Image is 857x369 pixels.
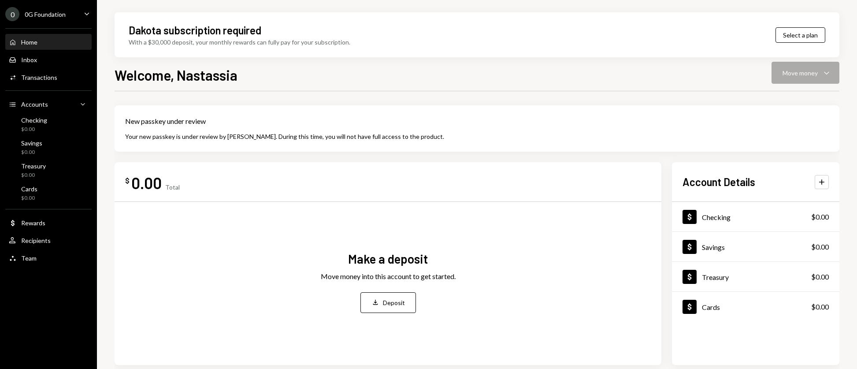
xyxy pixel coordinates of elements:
div: $0.00 [21,171,46,179]
div: Savings [21,139,42,147]
a: Cards$0.00 [672,292,839,321]
div: Inbox [21,56,37,63]
div: Team [21,254,37,262]
div: 0G Foundation [25,11,66,18]
div: Rewards [21,219,45,227]
div: Recipients [21,237,51,244]
div: Deposit [383,298,405,307]
div: With a $30,000 deposit, your monthly rewards can fully pay for your subscription. [129,37,350,47]
button: Select a plan [775,27,825,43]
div: $0.00 [21,149,42,156]
a: Savings$0.00 [672,232,839,261]
a: Team [5,250,92,266]
div: Your new passkey is under review by [PERSON_NAME]. During this time, you will not have full acces... [125,132,829,141]
div: $0.00 [21,126,47,133]
a: Savings$0.00 [5,137,92,158]
div: New passkey under review [125,116,829,127]
a: Accounts [5,96,92,112]
div: Move money into this account to get started. [321,271,456,282]
div: Checking [702,213,731,221]
div: Treasury [702,273,729,281]
h2: Account Details [683,175,755,189]
div: $0.00 [811,272,829,282]
div: Dakota subscription required [129,23,261,37]
div: Checking [21,116,47,124]
div: 0 [5,7,19,21]
a: Recipients [5,232,92,248]
div: Cards [21,185,37,193]
div: Treasury [21,162,46,170]
a: Inbox [5,52,92,67]
div: Transactions [21,74,57,81]
a: Checking$0.00 [672,202,839,231]
a: Transactions [5,69,92,85]
div: Savings [702,243,725,251]
a: Treasury$0.00 [5,160,92,181]
a: Treasury$0.00 [672,262,839,291]
div: $0.00 [21,194,37,202]
div: 0.00 [131,173,162,193]
a: Rewards [5,215,92,231]
div: $ [125,176,130,185]
a: Home [5,34,92,50]
div: Home [21,38,37,46]
div: Accounts [21,101,48,108]
button: Deposit [360,292,416,313]
div: Make a deposit [348,250,428,268]
div: $0.00 [811,212,829,222]
div: Cards [702,303,720,311]
a: Checking$0.00 [5,114,92,135]
h1: Welcome, Nastassia [115,66,237,84]
div: $0.00 [811,242,829,252]
a: Cards$0.00 [5,183,92,204]
div: $0.00 [811,302,829,312]
div: Total [165,183,180,191]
